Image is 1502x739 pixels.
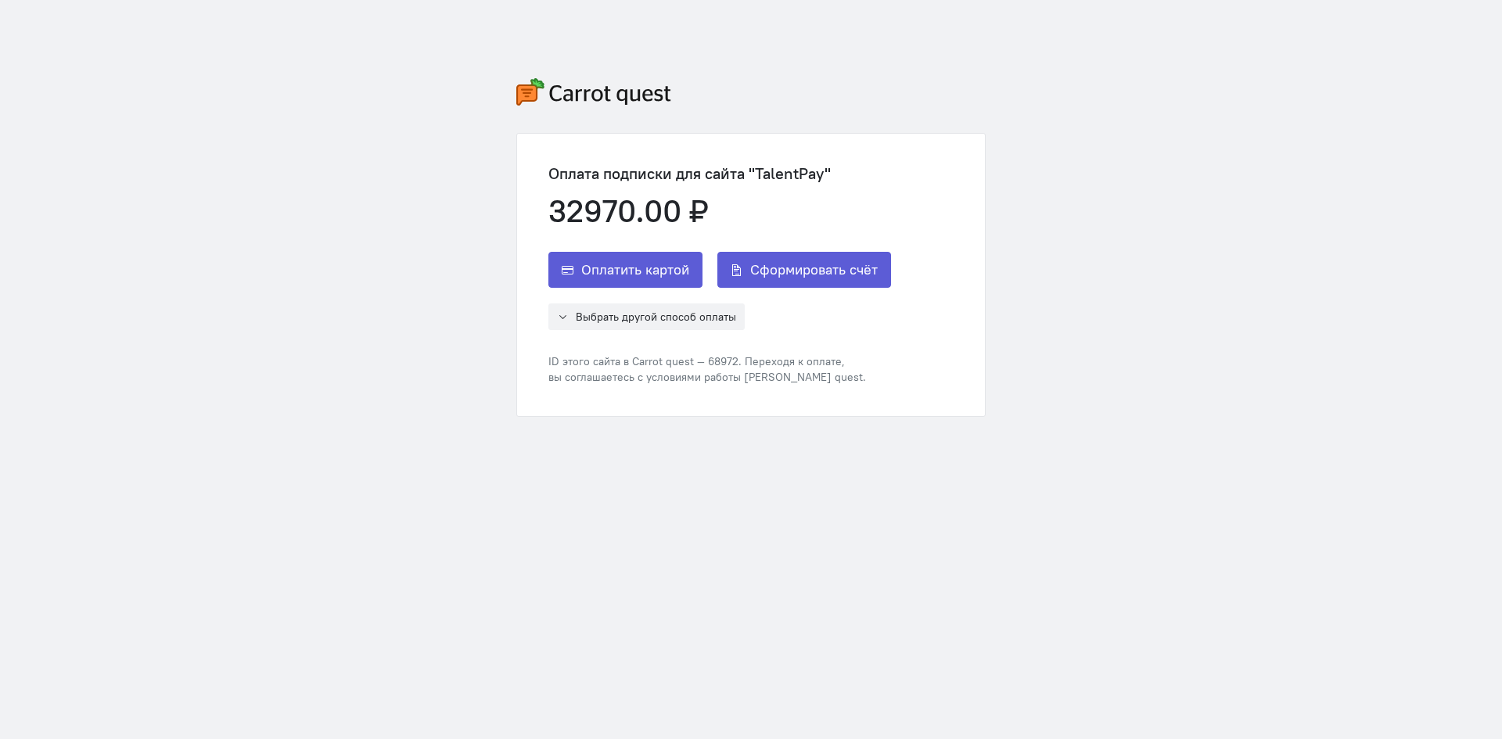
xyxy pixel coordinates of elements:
[548,194,891,228] div: 32970.00 ₽
[516,78,671,106] img: carrot-quest-logo.svg
[548,165,891,182] div: Оплата подписки для сайта "TalentPay"
[581,260,689,279] span: Оплатить картой
[548,353,891,385] div: ID этого сайта в Carrot quest — 68972. Переходя к оплате, вы соглашаетесь с условиями работы [PER...
[548,252,702,288] button: Оплатить картой
[717,252,891,288] button: Сформировать счёт
[548,303,745,330] button: Выбрать другой способ оплаты
[750,260,878,279] span: Сформировать счёт
[576,310,736,324] span: Выбрать другой способ оплаты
